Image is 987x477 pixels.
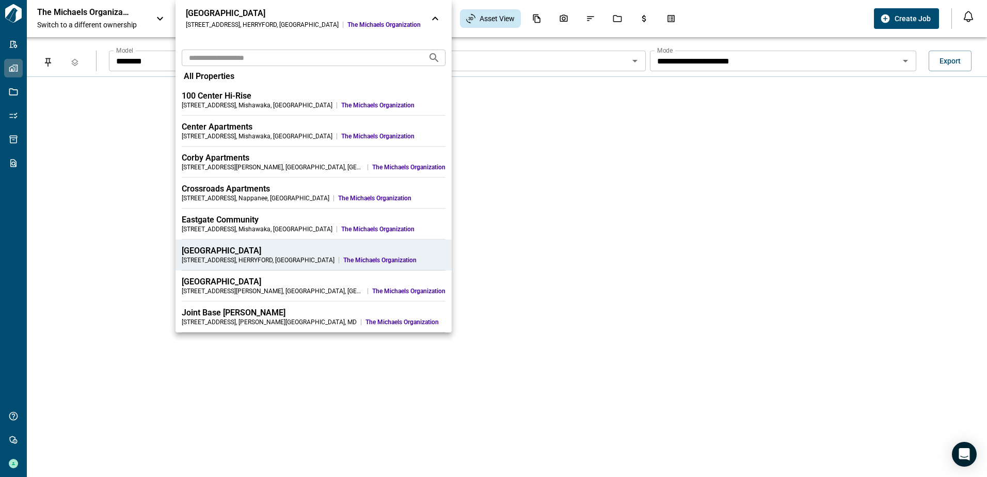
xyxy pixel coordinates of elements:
div: Crossroads Apartments [182,184,445,194]
div: [STREET_ADDRESS][PERSON_NAME] , [GEOGRAPHIC_DATA] , [GEOGRAPHIC_DATA] [182,287,363,295]
div: Center Apartments [182,122,445,132]
span: All Properties [184,71,234,82]
div: Eastgate Community [182,215,445,225]
div: [STREET_ADDRESS] , Nappanee , [GEOGRAPHIC_DATA] [182,194,329,202]
div: [STREET_ADDRESS] , Mishawaka , [GEOGRAPHIC_DATA] [182,101,332,109]
div: [STREET_ADDRESS][PERSON_NAME] , [GEOGRAPHIC_DATA] , [GEOGRAPHIC_DATA] [182,163,363,171]
div: Open Intercom Messenger [952,442,977,467]
div: [GEOGRAPHIC_DATA] [182,246,445,256]
span: The Michaels Organization [341,101,445,109]
span: The Michaels Organization [347,21,421,29]
div: [STREET_ADDRESS] , HERRYFORD , [GEOGRAPHIC_DATA] [182,256,335,264]
div: Corby Apartments [182,153,445,163]
button: Search projects [424,47,444,68]
div: 100 Center Hi-Rise [182,91,445,101]
span: The Michaels Organization [343,256,445,264]
div: [STREET_ADDRESS] , Mishawaka , [GEOGRAPHIC_DATA] [182,132,332,140]
span: The Michaels Organization [372,163,445,171]
span: The Michaels Organization [341,132,445,140]
span: The Michaels Organization [341,225,445,233]
span: The Michaels Organization [372,287,445,295]
div: [STREET_ADDRESS] , [PERSON_NAME][GEOGRAPHIC_DATA] , MD [182,318,357,326]
div: [GEOGRAPHIC_DATA] [182,277,445,287]
div: Joint Base [PERSON_NAME] [182,308,445,318]
div: [STREET_ADDRESS] , HERRYFORD , [GEOGRAPHIC_DATA] [186,21,339,29]
div: [STREET_ADDRESS] , Mishawaka , [GEOGRAPHIC_DATA] [182,225,332,233]
div: [GEOGRAPHIC_DATA] [186,8,421,19]
span: The Michaels Organization [365,318,445,326]
span: The Michaels Organization [338,194,445,202]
